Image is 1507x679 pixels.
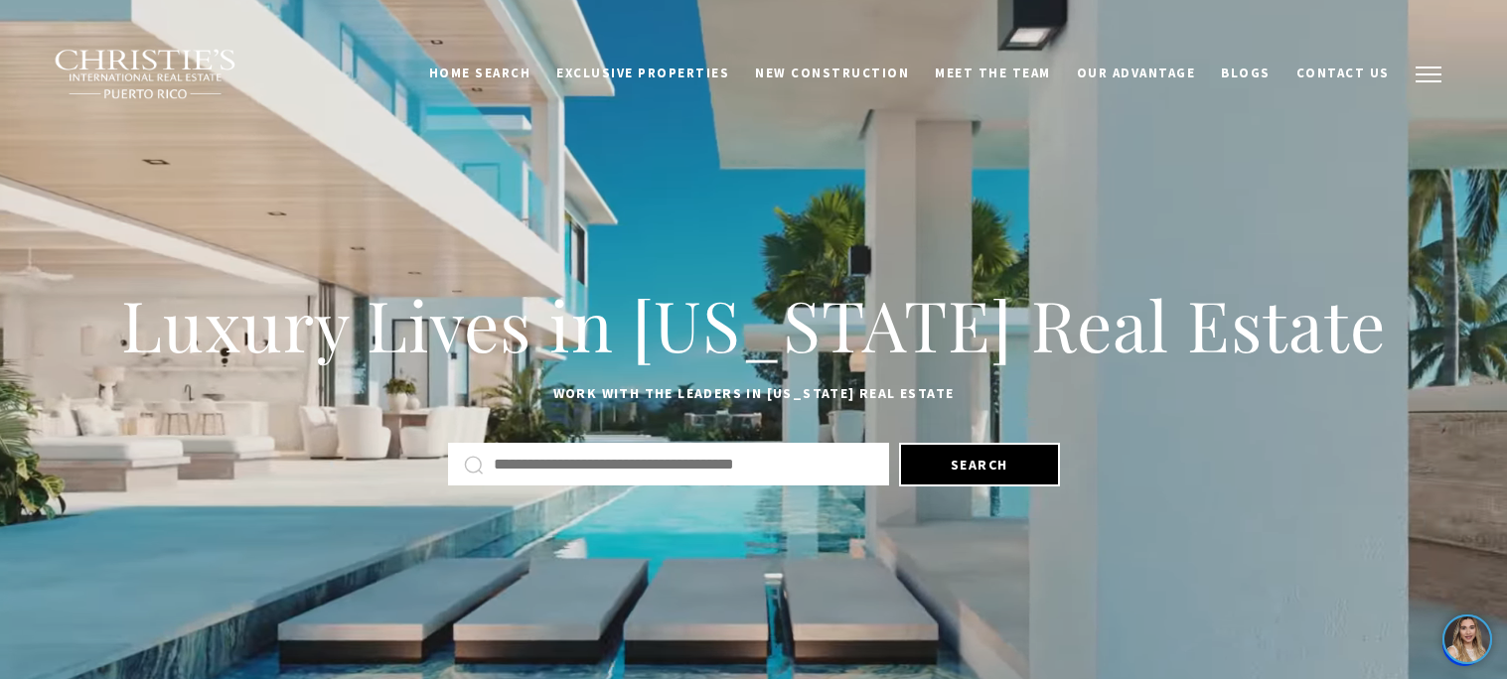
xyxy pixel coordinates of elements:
[12,12,58,58] img: ac2afc0f-b966-43d0-ba7c-ef51505f4d54.jpg
[54,49,238,100] img: Christie's International Real Estate black text logo
[899,443,1060,486] button: Search
[742,55,922,92] a: New Construction
[1221,65,1271,81] span: Blogs
[108,281,1400,368] h1: Luxury Lives in [US_STATE] Real Estate
[494,452,873,477] input: Search by Address, City, or Neighborhood
[1077,65,1196,81] span: Our Advantage
[1403,46,1454,103] button: button
[556,65,729,81] span: Exclusive Properties
[1064,55,1209,92] a: Our Advantage
[1208,55,1283,92] a: Blogs
[108,382,1400,406] p: Work with the leaders in [US_STATE] Real Estate
[543,55,742,92] a: Exclusive Properties
[922,55,1064,92] a: Meet the Team
[416,55,544,92] a: Home Search
[1296,65,1390,81] span: Contact Us
[755,65,909,81] span: New Construction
